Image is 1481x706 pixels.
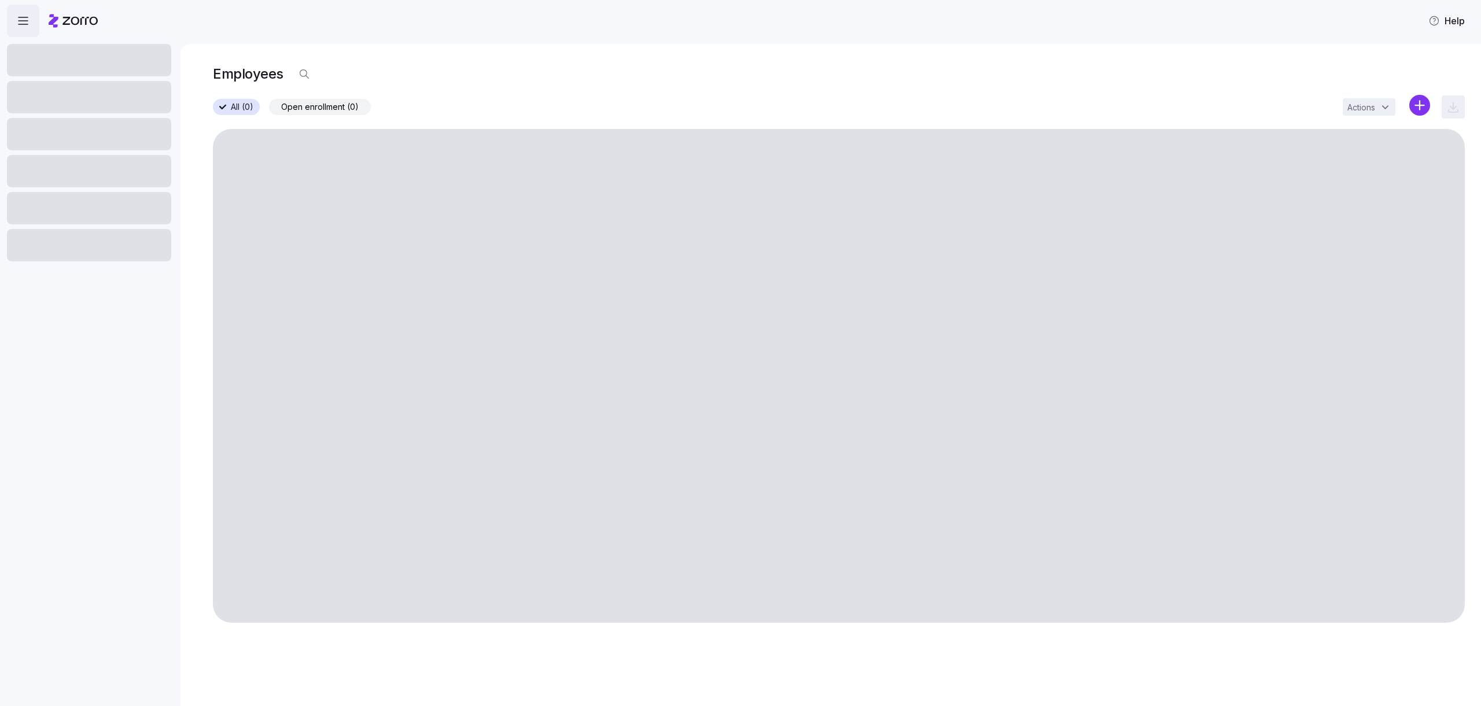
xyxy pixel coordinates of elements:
span: Open enrollment (0) [281,99,359,114]
button: Help [1419,9,1474,32]
span: Actions [1347,104,1375,112]
svg: add icon [1409,95,1430,116]
span: All (0) [231,99,253,114]
button: Actions [1343,98,1395,116]
span: Help [1428,14,1465,28]
h1: Employees [213,65,283,83]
